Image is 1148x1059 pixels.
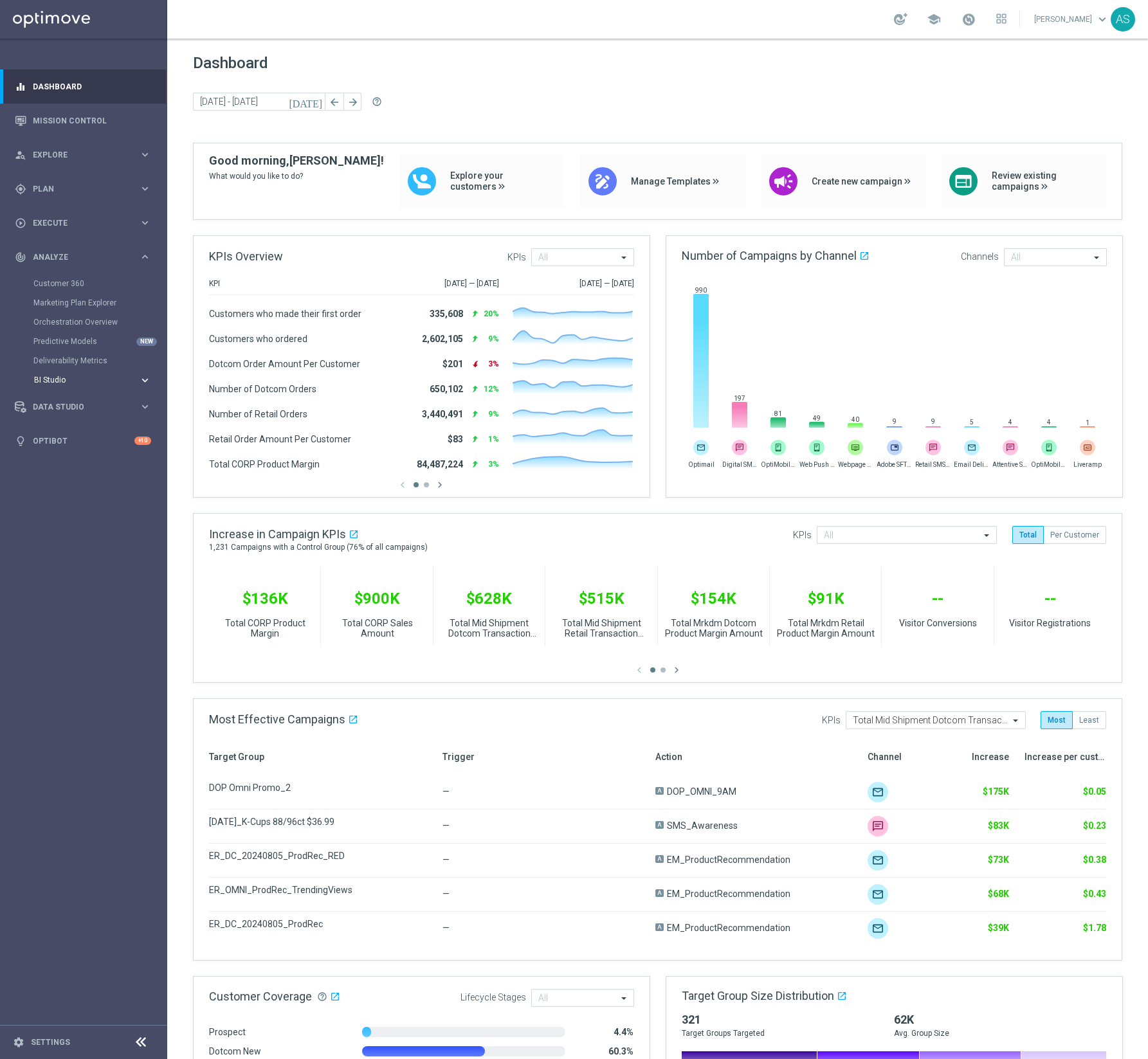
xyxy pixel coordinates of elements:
[14,184,152,194] button: gps_fixed Plan keyboard_arrow_right
[15,251,139,263] div: Analyze
[33,253,139,261] span: Analyze
[14,436,152,446] button: lightbulb Optibot +10
[139,401,151,413] i: keyboard_arrow_right
[15,435,26,447] i: lightbulb
[1095,12,1109,26] span: keyboard_arrow_down
[33,332,166,351] div: Predictive Models
[15,401,139,413] div: Data Studio
[14,402,152,412] button: Data Studio keyboard_arrow_right
[15,424,151,458] div: Optibot
[33,151,139,159] span: Explore
[15,217,139,229] div: Execute
[33,375,152,385] button: BI Studio keyboard_arrow_right
[33,312,166,332] div: Orchestration Overview
[1111,7,1135,32] div: AS
[15,183,139,195] div: Plan
[33,356,134,366] a: Deliverability Metrics
[139,217,151,229] i: keyboard_arrow_right
[14,150,152,160] button: person_search Explore keyboard_arrow_right
[134,437,151,445] div: +10
[31,1038,70,1046] a: Settings
[33,370,166,390] div: BI Studio
[33,278,134,289] a: Customer 360
[33,293,166,312] div: Marketing Plan Explorer
[136,338,157,346] div: NEW
[14,82,152,92] button: equalizer Dashboard
[139,183,151,195] i: keyboard_arrow_right
[13,1036,24,1048] i: settings
[139,374,151,386] i: keyboard_arrow_right
[33,69,151,104] a: Dashboard
[33,298,134,308] a: Marketing Plan Explorer
[15,251,26,263] i: track_changes
[33,351,166,370] div: Deliverability Metrics
[927,12,941,26] span: school
[14,116,152,126] button: Mission Control
[33,336,134,347] a: Predictive Models
[33,317,134,327] a: Orchestration Overview
[15,104,151,138] div: Mission Control
[139,251,151,263] i: keyboard_arrow_right
[34,376,126,384] span: BI Studio
[15,217,26,229] i: play_circle_outline
[33,274,166,293] div: Customer 360
[33,424,134,458] a: Optibot
[14,218,152,228] button: play_circle_outline Execute keyboard_arrow_right
[15,183,26,195] i: gps_fixed
[33,219,139,227] span: Execute
[33,185,139,193] span: Plan
[33,403,139,411] span: Data Studio
[139,149,151,161] i: keyboard_arrow_right
[15,149,139,161] div: Explore
[15,81,26,93] i: equalizer
[15,69,151,104] div: Dashboard
[33,104,151,138] a: Mission Control
[1033,10,1111,29] a: [PERSON_NAME]keyboard_arrow_down
[34,376,139,384] div: BI Studio
[15,149,26,161] i: person_search
[14,252,152,262] button: track_changes Analyze keyboard_arrow_right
